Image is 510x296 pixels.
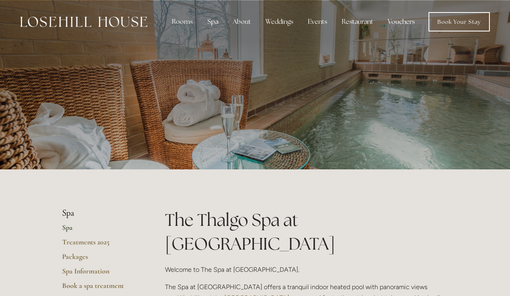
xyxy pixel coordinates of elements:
[381,14,421,30] a: Vouchers
[165,208,448,256] h1: The Thalgo Spa at [GEOGRAPHIC_DATA]
[62,267,139,281] a: Spa Information
[62,208,139,219] li: Spa
[62,252,139,267] a: Packages
[335,14,380,30] div: Restaurant
[201,14,225,30] div: Spa
[62,281,139,296] a: Book a spa treatment
[259,14,300,30] div: Weddings
[226,14,257,30] div: About
[428,12,490,31] a: Book Your Stay
[62,223,139,238] a: Spa
[62,238,139,252] a: Treatments 2025
[20,17,147,27] img: Losehill House
[301,14,334,30] div: Events
[165,14,199,30] div: Rooms
[165,264,448,275] p: Welcome to The Spa at [GEOGRAPHIC_DATA].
